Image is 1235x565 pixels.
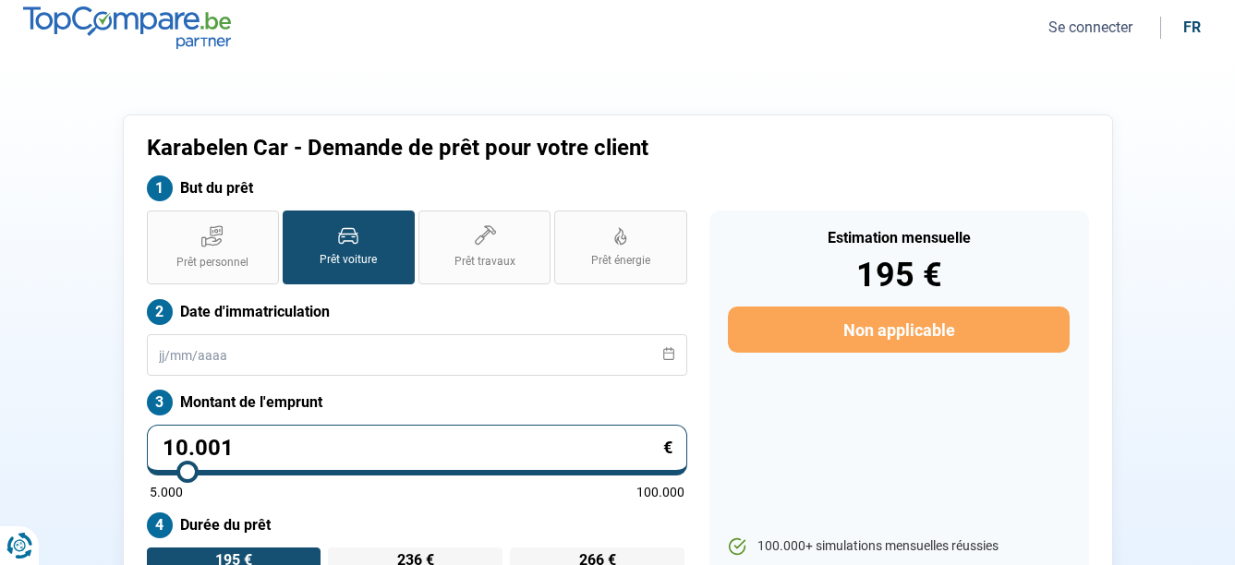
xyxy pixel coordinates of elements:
[591,253,650,269] span: Prêt énergie
[147,334,687,376] input: jj/mm/aaaa
[1183,18,1201,36] div: fr
[176,255,248,270] span: Prêt personnel
[728,537,1069,556] li: 100.000+ simulations mensuelles réussies
[147,512,687,538] label: Durée du prêt
[147,390,687,415] label: Montant de l'emprunt
[728,258,1069,292] div: 195 €
[728,307,1069,353] button: Non applicable
[147,175,687,201] label: But du prêt
[454,254,515,270] span: Prêt travaux
[1043,18,1138,37] button: Se connecter
[663,439,672,456] span: €
[320,252,377,268] span: Prêt voiture
[147,299,687,325] label: Date d'immatriculation
[636,486,684,499] span: 100.000
[728,231,1069,246] div: Estimation mensuelle
[147,135,848,162] h1: Karabelen Car - Demande de prêt pour votre client
[150,486,183,499] span: 5.000
[23,6,231,48] img: TopCompare.be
